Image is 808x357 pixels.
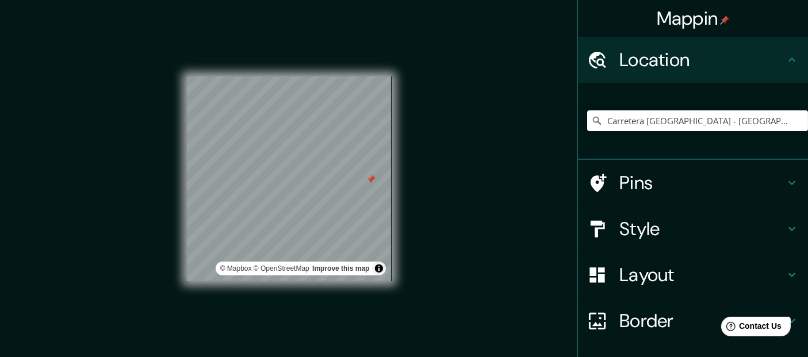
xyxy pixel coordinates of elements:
a: Mapbox [220,264,252,272]
h4: Pins [619,171,785,194]
iframe: Help widget launcher [706,312,795,344]
img: pin-icon.png [720,16,729,25]
h4: Style [619,217,785,240]
button: Toggle attribution [372,262,386,275]
div: Location [578,37,808,83]
a: OpenStreetMap [254,264,309,272]
h4: Location [619,48,785,71]
div: Border [578,298,808,344]
h4: Layout [619,263,785,286]
div: Layout [578,252,808,298]
canvas: Map [187,76,392,281]
input: Pick your city or area [587,110,808,131]
h4: Mappin [657,7,730,30]
div: Pins [578,160,808,206]
div: Style [578,206,808,252]
h4: Border [619,309,785,332]
a: Map feedback [312,264,369,272]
